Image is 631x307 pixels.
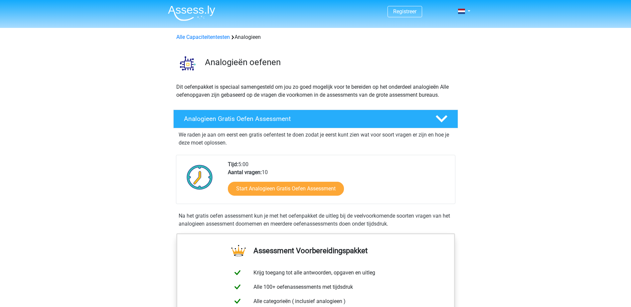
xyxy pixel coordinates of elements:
[393,8,416,15] a: Registreer
[176,212,455,228] div: Na het gratis oefen assessment kun je met het oefenpakket de uitleg bij de veelvoorkomende soorte...
[171,110,461,128] a: Analogieen Gratis Oefen Assessment
[228,182,344,196] a: Start Analogieen Gratis Oefen Assessment
[184,115,425,123] h4: Analogieen Gratis Oefen Assessment
[228,161,238,167] b: Tijd:
[174,49,202,77] img: analogieen
[174,33,458,41] div: Analogieen
[205,57,453,67] h3: Analogieën oefenen
[176,34,230,40] a: Alle Capaciteitentesten
[168,5,215,21] img: Assessly
[176,83,455,99] p: Dit oefenpakket is speciaal samengesteld om jou zo goed mogelijk voor te bereiden op het onderdee...
[228,169,262,175] b: Aantal vragen:
[223,160,455,204] div: 5:00 10
[183,160,217,194] img: Klok
[179,131,453,147] p: We raden je aan om eerst een gratis oefentest te doen zodat je eerst kunt zien wat voor soort vra...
